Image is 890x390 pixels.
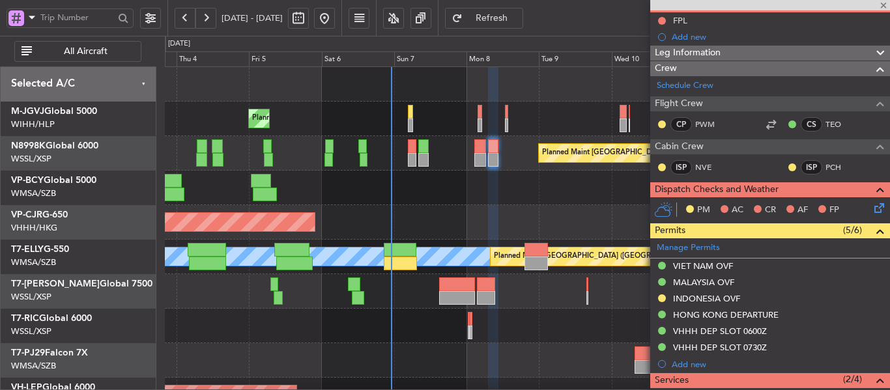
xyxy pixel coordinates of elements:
a: WSSL/XSP [11,153,51,165]
div: FPL [673,15,687,26]
div: Wed 10 [612,51,684,67]
div: CS [801,117,822,132]
span: Cabin Crew [655,139,704,154]
a: WMSA/SZB [11,257,56,268]
div: ISP [801,160,822,174]
span: (5/6) [843,223,862,237]
span: Permits [655,223,685,238]
span: CR [765,204,776,217]
span: T7-[PERSON_NAME] [11,279,100,288]
span: T7-ELLY [11,245,44,254]
a: WIHH/HLP [11,118,55,130]
span: [DATE] - [DATE] [222,12,283,24]
span: VP-BCY [11,176,44,185]
button: Refresh [445,8,523,29]
a: TEO [825,118,855,130]
div: ISP [670,160,692,174]
div: Mon 8 [467,51,539,67]
div: MALAYSIA OVF [673,277,734,288]
a: VP-BCYGlobal 5000 [11,176,96,185]
a: N8998KGlobal 6000 [11,141,98,150]
span: N8998K [11,141,46,150]
input: Trip Number [40,8,114,27]
div: Tue 9 [539,51,611,67]
span: Crew [655,61,677,76]
span: Flight Crew [655,96,703,111]
span: AF [797,204,808,217]
span: All Aircraft [35,47,137,56]
div: Planned Maint [GEOGRAPHIC_DATA] (Seletar) [252,109,405,128]
div: [DATE] [168,38,190,49]
span: Leg Information [655,46,721,61]
a: M-JGVJGlobal 5000 [11,107,97,116]
a: VP-CJRG-650 [11,210,68,219]
a: NVE [695,161,725,173]
span: T7-PJ29 [11,348,45,357]
a: T7-[PERSON_NAME]Global 7500 [11,279,152,288]
button: All Aircraft [14,41,141,62]
span: M-JGVJ [11,107,44,116]
span: (2/4) [843,372,862,386]
div: HONG KONG DEPARTURE [673,309,779,320]
a: WMSA/SZB [11,188,56,199]
div: Planned Maint [GEOGRAPHIC_DATA] ([GEOGRAPHIC_DATA] Intl) [494,247,711,266]
a: T7-PJ29Falcon 7X [11,348,88,357]
a: Manage Permits [657,242,720,255]
div: VHHH DEP SLOT 0730Z [673,342,767,353]
div: Planned Maint [GEOGRAPHIC_DATA] (Seletar) [542,143,695,163]
div: Add new [672,31,883,42]
span: T7-RIC [11,314,39,323]
span: PM [697,204,710,217]
span: Dispatch Checks and Weather [655,182,779,197]
span: FP [829,204,839,217]
div: CP [670,117,692,132]
a: T7-ELLYG-550 [11,245,69,254]
div: Fri 5 [249,51,321,67]
div: INDONESIA OVF [673,293,740,304]
span: AC [732,204,743,217]
a: WSSL/XSP [11,291,51,303]
div: VIET NAM OVF [673,260,733,272]
div: Sun 7 [394,51,467,67]
a: PCH [825,161,855,173]
a: VHHH/HKG [11,222,57,234]
a: Schedule Crew [657,79,713,92]
a: PWM [695,118,725,130]
span: Refresh [465,14,519,23]
div: VHHH DEP SLOT 0600Z [673,326,767,337]
a: WSSL/XSP [11,326,51,337]
div: Add new [672,359,883,370]
span: VP-CJR [11,210,42,219]
div: Thu 4 [177,51,249,67]
span: Services [655,373,689,388]
a: T7-RICGlobal 6000 [11,314,92,323]
div: Sat 6 [322,51,394,67]
a: WMSA/SZB [11,360,56,372]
